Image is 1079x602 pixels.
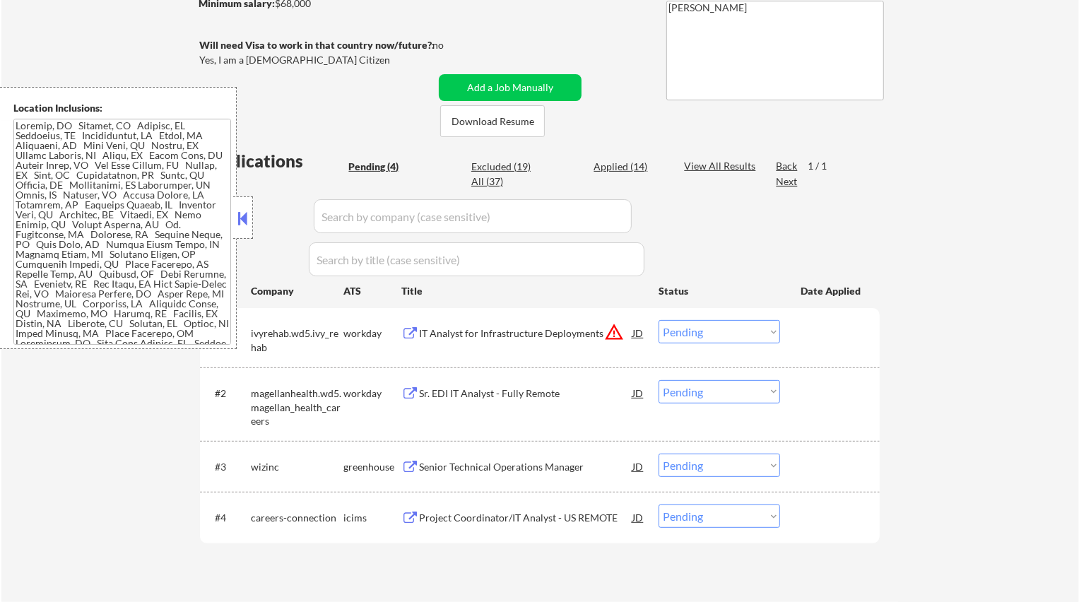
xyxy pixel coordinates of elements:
[216,460,240,474] div: #3
[684,159,760,173] div: View All Results
[808,159,840,173] div: 1 / 1
[343,326,401,341] div: workday
[432,38,473,52] div: no
[419,386,632,401] div: Sr. EDI IT Analyst - Fully Remote
[419,511,632,525] div: Project Coordinator/IT Analyst - US REMOTE
[776,175,798,189] div: Next
[419,326,632,341] div: IT Analyst for Infrastructure Deployments
[251,386,343,428] div: magellanhealth.wd5.magellan_health_careers
[419,460,632,474] div: Senior Technical Operations Manager
[401,284,645,298] div: Title
[251,511,343,525] div: careers-connection
[604,322,624,342] button: warning_amber
[801,284,863,298] div: Date Applied
[631,504,645,530] div: JD
[631,454,645,479] div: JD
[631,380,645,406] div: JD
[216,511,240,525] div: #4
[252,284,344,298] div: Company
[440,105,545,137] button: Download Resume
[631,320,645,346] div: JD
[343,284,401,298] div: ATS
[251,326,343,354] div: ivyrehab.wd5.ivy_rehab
[471,175,542,189] div: All (37)
[594,160,664,174] div: Applied (14)
[471,160,542,174] div: Excluded (19)
[309,242,644,276] input: Search by title (case sensitive)
[204,153,344,170] div: Applications
[349,160,420,174] div: Pending (4)
[343,511,401,525] div: icims
[776,159,798,173] div: Back
[199,39,435,51] strong: Will need Visa to work in that country now/future?:
[659,278,780,303] div: Status
[343,386,401,401] div: workday
[439,74,582,101] button: Add a Job Manually
[199,53,438,67] div: Yes, I am a [DEMOGRAPHIC_DATA] Citizen
[13,101,231,115] div: Location Inclusions:
[216,386,240,401] div: #2
[251,460,343,474] div: wizinc
[343,460,401,474] div: greenhouse
[314,199,632,233] input: Search by company (case sensitive)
